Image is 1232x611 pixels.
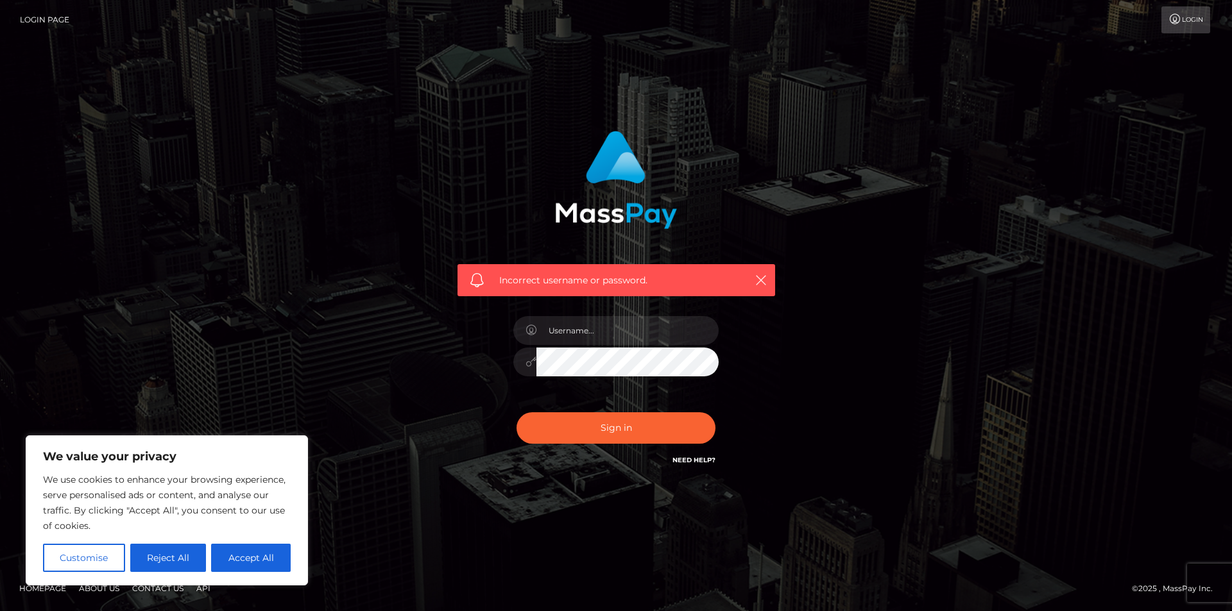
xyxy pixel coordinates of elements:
[43,544,125,572] button: Customise
[1161,6,1210,33] a: Login
[43,449,291,464] p: We value your privacy
[191,578,216,598] a: API
[555,131,677,229] img: MassPay Login
[130,544,207,572] button: Reject All
[672,456,715,464] a: Need Help?
[43,472,291,533] p: We use cookies to enhance your browsing experience, serve personalised ads or content, and analys...
[127,578,189,598] a: Contact Us
[499,274,733,287] span: Incorrect username or password.
[20,6,69,33] a: Login Page
[14,578,71,598] a: Homepage
[74,578,124,598] a: About Us
[26,435,308,585] div: We value your privacy
[211,544,291,572] button: Accept All
[1132,582,1222,596] div: © 2025 , MassPay Inc.
[536,316,719,345] input: Username...
[517,412,715,444] button: Sign in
